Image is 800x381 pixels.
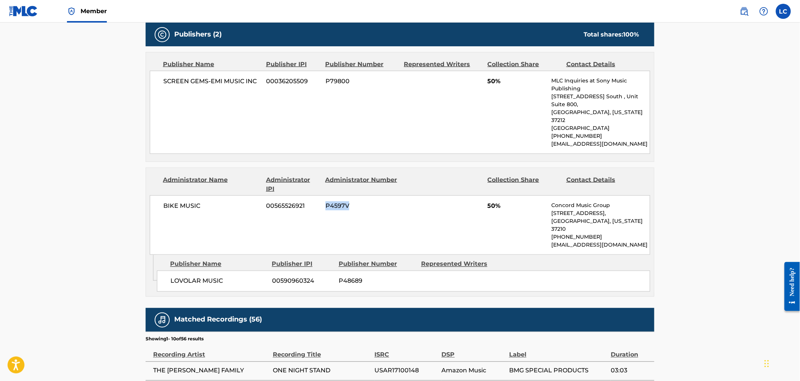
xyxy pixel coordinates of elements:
h5: Matched Recordings (56) [174,315,262,324]
span: 00565526921 [266,201,320,210]
span: 50% [488,201,546,210]
img: Publishers [158,30,167,39]
div: Help [756,4,771,19]
div: Administrator Number [325,175,398,194]
div: Collection Share [488,60,561,69]
div: Administrator Name [163,175,260,194]
span: Amazon Music [442,366,506,375]
div: Represented Writers [421,260,498,269]
span: P79800 [325,77,398,86]
div: Publisher Name [170,260,266,269]
p: [STREET_ADDRESS], [552,209,650,217]
span: P48689 [339,277,415,286]
div: Contact Details [566,175,639,194]
div: Total shares: [584,30,639,39]
span: BMG SPECIAL PRODUCTS [509,366,607,375]
div: Publisher Number [325,60,398,69]
div: Recording Title [273,343,371,360]
span: P4597V [325,201,398,210]
div: ISRC [374,343,438,360]
p: [STREET_ADDRESS] South , Unit Suite 800, [552,93,650,108]
iframe: Chat Widget [762,345,800,381]
span: 00590960324 [272,277,333,286]
p: [GEOGRAPHIC_DATA] [552,124,650,132]
div: Administrator IPI [266,175,319,194]
span: BIKE MUSIC [163,201,261,210]
span: 03:03 [611,366,651,375]
p: [PHONE_NUMBER] [552,233,650,241]
div: User Menu [776,4,791,19]
div: Publisher IPI [272,260,333,269]
p: Showing 1 - 10 of 56 results [146,336,204,343]
img: search [740,7,749,16]
span: 00036205509 [266,77,320,86]
span: USAR17100148 [374,366,438,375]
div: Publisher Name [163,60,260,69]
iframe: Resource Center [779,256,800,317]
span: SCREEN GEMS-EMI MUSIC INC [163,77,261,86]
div: Collection Share [488,175,561,194]
p: Concord Music Group [552,201,650,209]
img: MLC Logo [9,6,38,17]
span: THE [PERSON_NAME] FAMILY [153,366,269,375]
span: ONE NIGHT STAND [273,366,371,375]
img: help [759,7,768,16]
span: 50% [488,77,546,86]
div: Publisher IPI [266,60,319,69]
p: [GEOGRAPHIC_DATA], [US_STATE] 37212 [552,108,650,124]
div: Duration [611,343,651,360]
span: 100 % [624,31,639,38]
div: Represented Writers [404,60,482,69]
span: Member [81,7,107,15]
div: Recording Artist [153,343,269,360]
div: Drag [765,352,769,375]
p: [EMAIL_ADDRESS][DOMAIN_NAME] [552,140,650,148]
a: Public Search [737,4,752,19]
span: LOVOLAR MUSIC [170,277,266,286]
p: MLC Inquiries at Sony Music Publishing [552,77,650,93]
p: [EMAIL_ADDRESS][DOMAIN_NAME] [552,241,650,249]
div: Contact Details [566,60,639,69]
p: [PHONE_NUMBER] [552,132,650,140]
div: Label [509,343,607,360]
p: [GEOGRAPHIC_DATA], [US_STATE] 37210 [552,217,650,233]
h5: Publishers (2) [174,30,222,39]
div: DSP [442,343,506,360]
img: Top Rightsholder [67,7,76,16]
img: Matched Recordings [158,315,167,325]
div: Publisher Number [339,260,415,269]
